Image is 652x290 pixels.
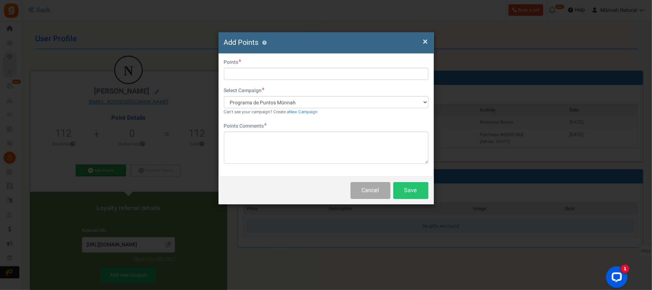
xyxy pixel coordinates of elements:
[224,87,265,94] label: Select Campaign
[224,123,267,130] label: Points Comments
[351,182,390,199] button: Cancel
[262,41,267,45] button: ?
[224,109,318,115] small: Can't see your campaign? Create a
[224,37,259,48] span: Add Points
[289,109,318,115] a: New Campaign
[224,59,241,66] label: Points
[393,182,428,199] button: Save
[423,35,428,48] span: ×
